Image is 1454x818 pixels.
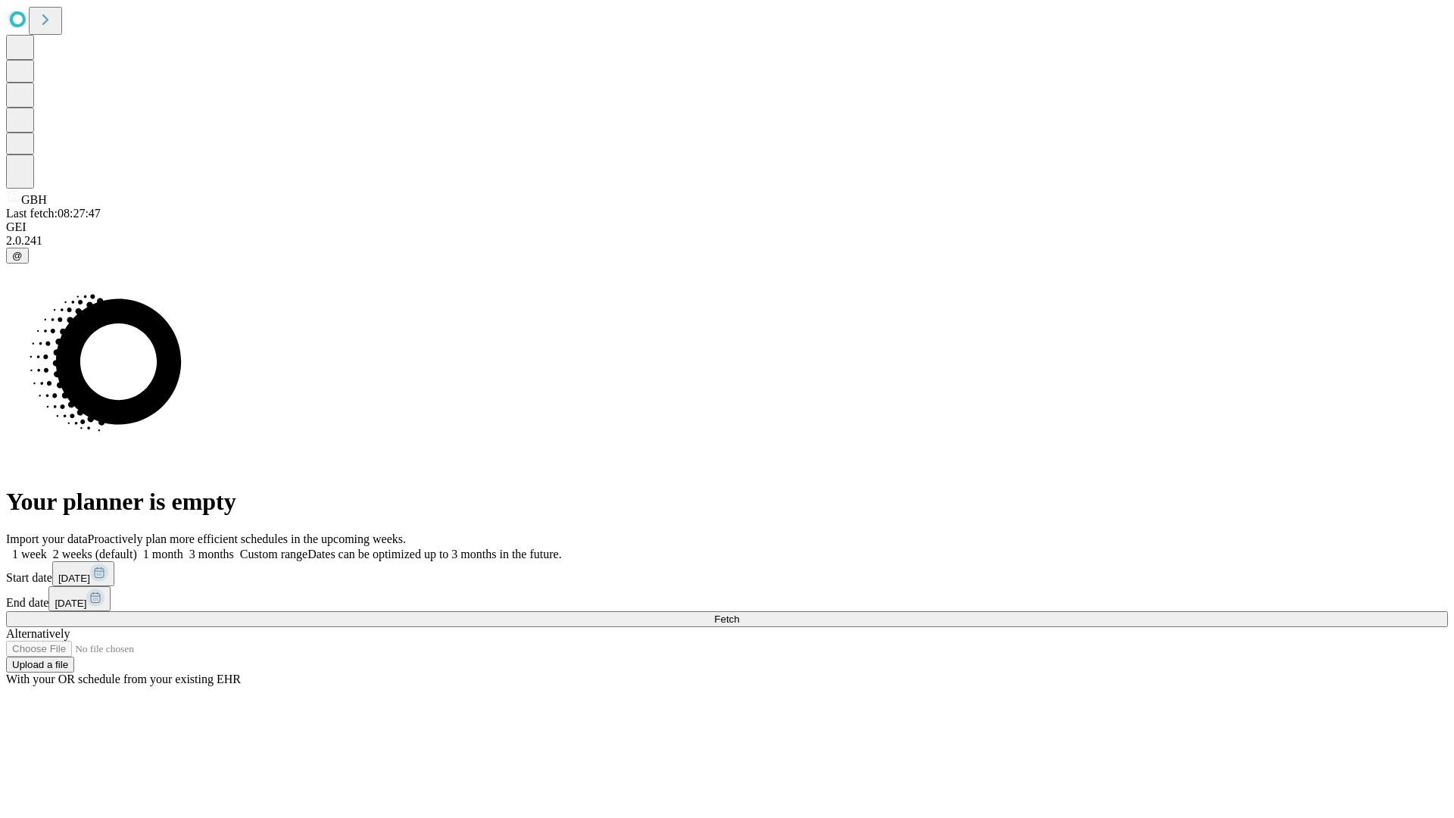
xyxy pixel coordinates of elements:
[6,207,101,220] span: Last fetch: 08:27:47
[6,234,1448,248] div: 2.0.241
[6,248,29,264] button: @
[58,573,90,584] span: [DATE]
[88,532,406,545] span: Proactively plan more efficient schedules in the upcoming weeks.
[714,613,739,625] span: Fetch
[6,561,1448,586] div: Start date
[21,193,47,206] span: GBH
[6,627,70,640] span: Alternatively
[53,548,137,560] span: 2 weeks (default)
[48,586,111,611] button: [DATE]
[189,548,234,560] span: 3 months
[6,586,1448,611] div: End date
[307,548,561,560] span: Dates can be optimized up to 3 months in the future.
[240,548,307,560] span: Custom range
[6,657,74,673] button: Upload a file
[55,598,86,609] span: [DATE]
[12,250,23,261] span: @
[6,673,241,685] span: With your OR schedule from your existing EHR
[143,548,183,560] span: 1 month
[6,532,88,545] span: Import your data
[6,488,1448,516] h1: Your planner is empty
[52,561,114,586] button: [DATE]
[6,220,1448,234] div: GEI
[6,611,1448,627] button: Fetch
[12,548,47,560] span: 1 week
